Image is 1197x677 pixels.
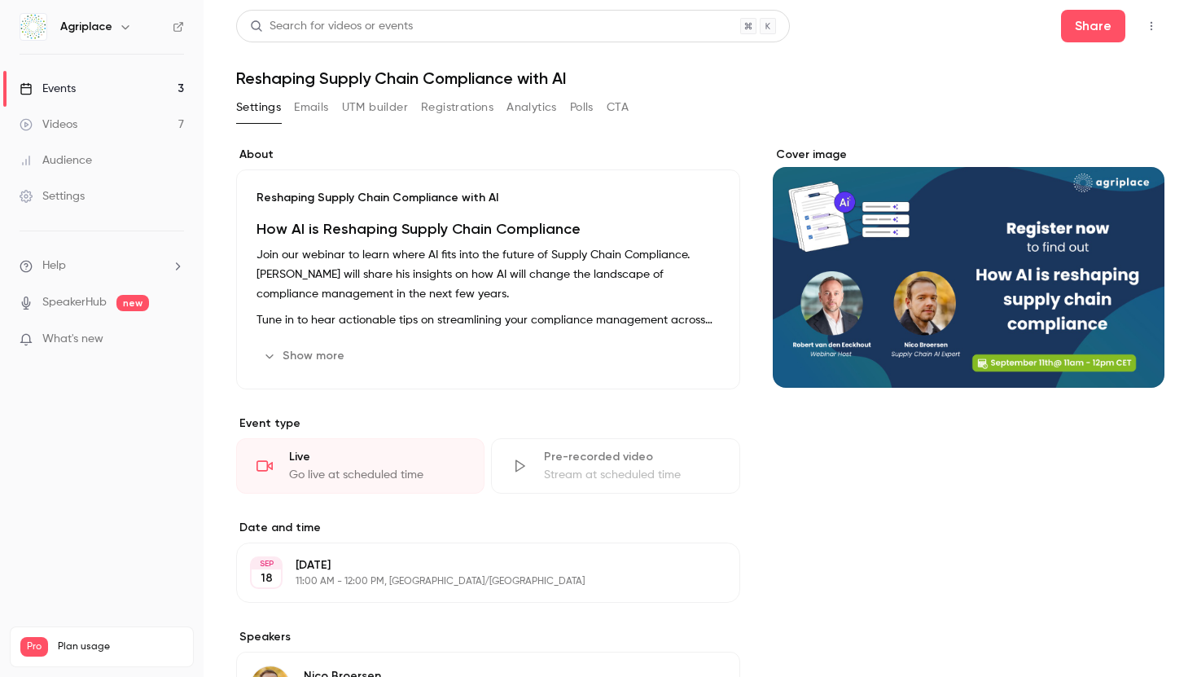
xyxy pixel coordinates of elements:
a: SpeakerHub [42,294,107,311]
div: LiveGo live at scheduled time [236,438,484,494]
div: Audience [20,152,92,169]
span: Pro [20,637,48,657]
span: What's new [42,331,103,348]
section: Cover image [773,147,1164,388]
button: Registrations [421,95,493,121]
div: Live [289,449,464,465]
p: Reshaping Supply Chain Compliance with AI [256,190,720,206]
button: UTM builder [342,95,408,121]
div: Events [20,81,76,97]
img: Agriplace [20,14,46,40]
div: Pre-recorded videoStream at scheduled time [491,438,739,494]
p: [DATE] [296,557,654,574]
h1: Reshaping Supply Chain Compliance with AI [236,68,1164,88]
button: Polls [570,95,594,121]
p: 18 [261,570,273,587]
p: Event type [236,415,740,432]
div: Go live at scheduled time [289,467,464,483]
li: help-dropdown-opener [20,257,184,275]
div: Settings [20,188,85,204]
button: Share [1061,10,1125,42]
button: Emails [294,95,328,121]
label: Cover image [773,147,1164,163]
label: Date and time [236,520,740,536]
div: Stream at scheduled time [544,467,719,483]
button: Analytics [506,95,557,121]
button: Settings [236,95,281,121]
p: 11:00 AM - 12:00 PM, [GEOGRAPHIC_DATA]/[GEOGRAPHIC_DATA] [296,575,654,588]
h1: How AI is Reshaping Supply Chain Compliance [256,219,720,239]
h6: Agriplace [60,19,112,35]
div: Search for videos or events [250,18,413,35]
p: Join our webinar to learn where AI fits into the future of Supply Chain Compliance. [PERSON_NAME]... [256,245,720,304]
label: Speakers [236,629,740,645]
div: Videos [20,116,77,133]
label: About [236,147,740,163]
span: Plan usage [58,640,183,653]
span: Help [42,257,66,275]
span: new [116,295,149,311]
div: SEP [252,558,281,569]
p: Tune in to hear actionable tips on streamlining your compliance management across departments, an... [256,310,720,330]
button: CTA [607,95,629,121]
div: Pre-recorded video [544,449,719,465]
button: Show more [256,343,354,369]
